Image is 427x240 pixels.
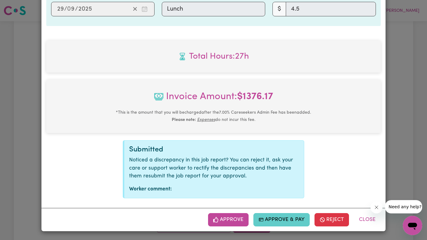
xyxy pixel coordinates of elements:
p: Noticed a discrepancy in this job report? You can reject it, ask your care or support worker to r... [129,156,299,180]
span: 0 [67,6,71,12]
span: / [75,6,78,12]
span: $ [272,2,286,16]
u: Expenses [197,118,215,122]
button: Close [354,213,381,226]
iframe: Close message [370,201,383,213]
iframe: Button to launch messaging window [403,216,422,235]
strong: Worker comment: [129,186,172,192]
span: Total hours worked: 27 hours [51,50,376,63]
input: Lunch [162,2,265,16]
button: Enter the date of expense [140,5,149,14]
button: Clear date [130,5,140,14]
span: / [64,6,67,12]
input: -- [67,5,75,14]
input: ---- [78,5,92,14]
b: $ 1376.17 [237,92,273,102]
span: Invoice Amount: [51,89,376,109]
button: Reject [315,213,349,226]
input: -- [57,5,64,14]
iframe: Message from company [385,200,422,213]
small: This is the amount that you will be charged after the 7.00 % Careseekers Admin Fee has been added... [116,110,311,122]
b: Please note: [172,118,196,122]
span: Submitted [129,146,163,153]
button: Approve [208,213,249,226]
button: Approve & Pay [253,213,310,226]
